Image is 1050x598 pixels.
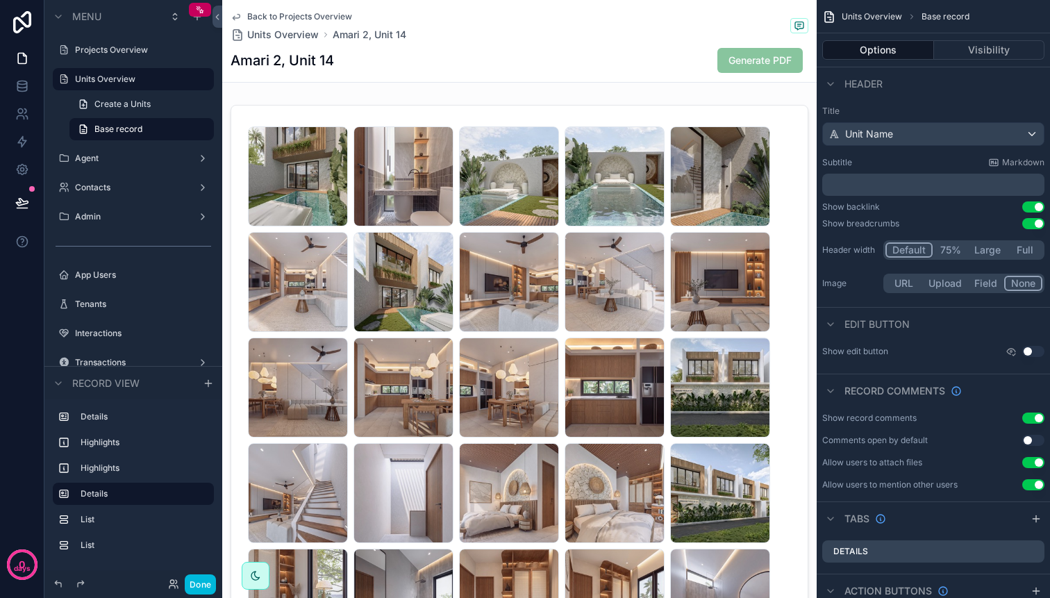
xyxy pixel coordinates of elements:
[822,218,899,229] div: Show breadcrumbs
[75,299,206,310] label: Tenants
[19,558,25,572] p: 0
[844,77,883,91] span: Header
[933,242,968,258] button: 75%
[247,28,319,42] span: Units Overview
[822,201,880,213] div: Show backlink
[81,437,203,448] label: Highlights
[822,157,852,168] label: Subtitle
[822,413,917,424] div: Show record comments
[81,463,203,474] label: Highlights
[75,211,186,222] label: Admin
[72,10,101,24] span: Menu
[885,242,933,258] button: Default
[75,44,206,56] label: Projects Overview
[822,106,1044,117] label: Title
[69,93,214,115] a: Create a Units
[822,278,878,289] label: Image
[988,157,1044,168] a: Markdown
[81,514,203,525] label: List
[922,11,969,22] span: Base record
[94,99,151,110] span: Create a Units
[94,124,142,135] span: Base record
[822,244,878,256] label: Header width
[842,11,902,22] span: Units Overview
[822,174,1044,196] div: scrollable content
[333,28,406,42] a: Amari 2, Unit 14
[822,346,888,357] label: Show edit button
[968,242,1007,258] button: Large
[844,384,945,398] span: Record comments
[72,376,140,390] span: Record view
[81,411,203,422] label: Details
[968,276,1005,291] button: Field
[885,276,922,291] button: URL
[81,488,203,499] label: Details
[247,11,352,22] span: Back to Projects Overview
[14,563,31,574] p: days
[844,512,869,526] span: Tabs
[845,127,893,141] span: Unit Name
[822,122,1044,146] button: Unit Name
[75,182,186,193] label: Contacts
[231,11,352,22] a: Back to Projects Overview
[75,357,186,368] label: Transactions
[934,40,1045,60] button: Visibility
[44,399,222,570] div: scrollable content
[185,574,216,595] button: Done
[1002,157,1044,168] span: Markdown
[75,328,206,339] label: Interactions
[1004,276,1042,291] button: None
[231,28,319,42] a: Units Overview
[922,276,968,291] button: Upload
[75,269,206,281] label: App Users
[822,40,934,60] button: Options
[822,435,928,446] div: Comments open by default
[822,457,922,468] div: Allow users to attach files
[69,118,214,140] a: Base record
[844,317,910,331] span: Edit button
[231,51,334,70] h1: Amari 2, Unit 14
[833,546,868,557] label: Details
[1007,242,1042,258] button: Full
[81,540,203,551] label: List
[822,479,958,490] div: Allow users to mention other users
[75,153,186,164] label: Agent
[75,74,206,85] label: Units Overview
